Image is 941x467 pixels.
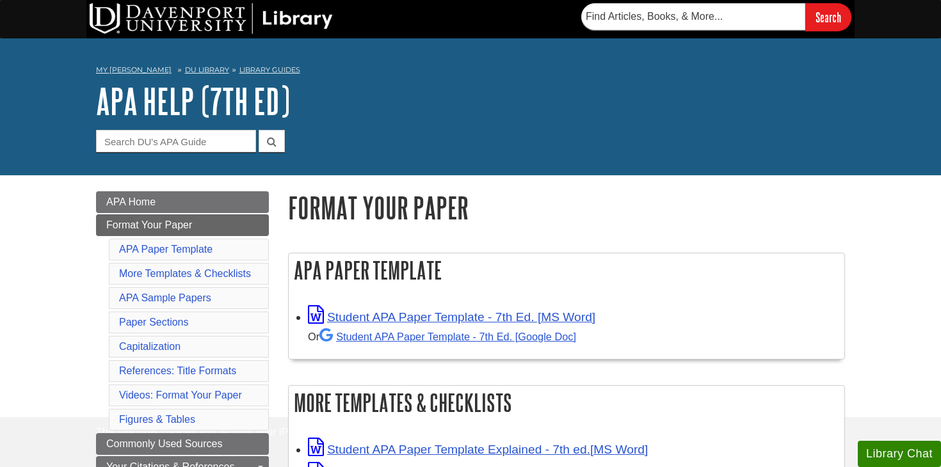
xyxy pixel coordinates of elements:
[96,191,269,213] a: APA Home
[119,244,213,255] a: APA Paper Template
[308,331,576,342] small: Or
[96,61,845,82] nav: breadcrumb
[106,438,222,449] span: Commonly Used Sources
[288,191,845,224] h1: Format Your Paper
[90,3,333,34] img: DU Library
[581,3,851,31] form: Searches DU Library's articles, books, and more
[96,130,256,152] input: Search DU's APA Guide
[106,196,156,207] span: APA Home
[119,365,236,376] a: References: Title Formats
[239,65,300,74] a: Library Guides
[96,81,290,121] a: APA Help (7th Ed)
[119,414,195,425] a: Figures & Tables
[119,317,189,328] a: Paper Sections
[308,310,595,324] a: Link opens in new window
[805,3,851,31] input: Search
[119,268,251,279] a: More Templates & Checklists
[289,386,844,420] h2: More Templates & Checklists
[106,219,192,230] span: Format Your Paper
[308,443,648,456] a: Link opens in new window
[119,292,211,303] a: APA Sample Papers
[96,214,269,236] a: Format Your Paper
[858,441,941,467] button: Library Chat
[319,331,576,342] a: Student APA Paper Template - 7th Ed. [Google Doc]
[96,433,269,455] a: Commonly Used Sources
[289,253,844,287] h2: APA Paper Template
[96,65,172,75] a: My [PERSON_NAME]
[119,341,181,352] a: Capitalization
[581,3,805,30] input: Find Articles, Books, & More...
[119,390,242,400] a: Videos: Format Your Paper
[185,65,229,74] a: DU Library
